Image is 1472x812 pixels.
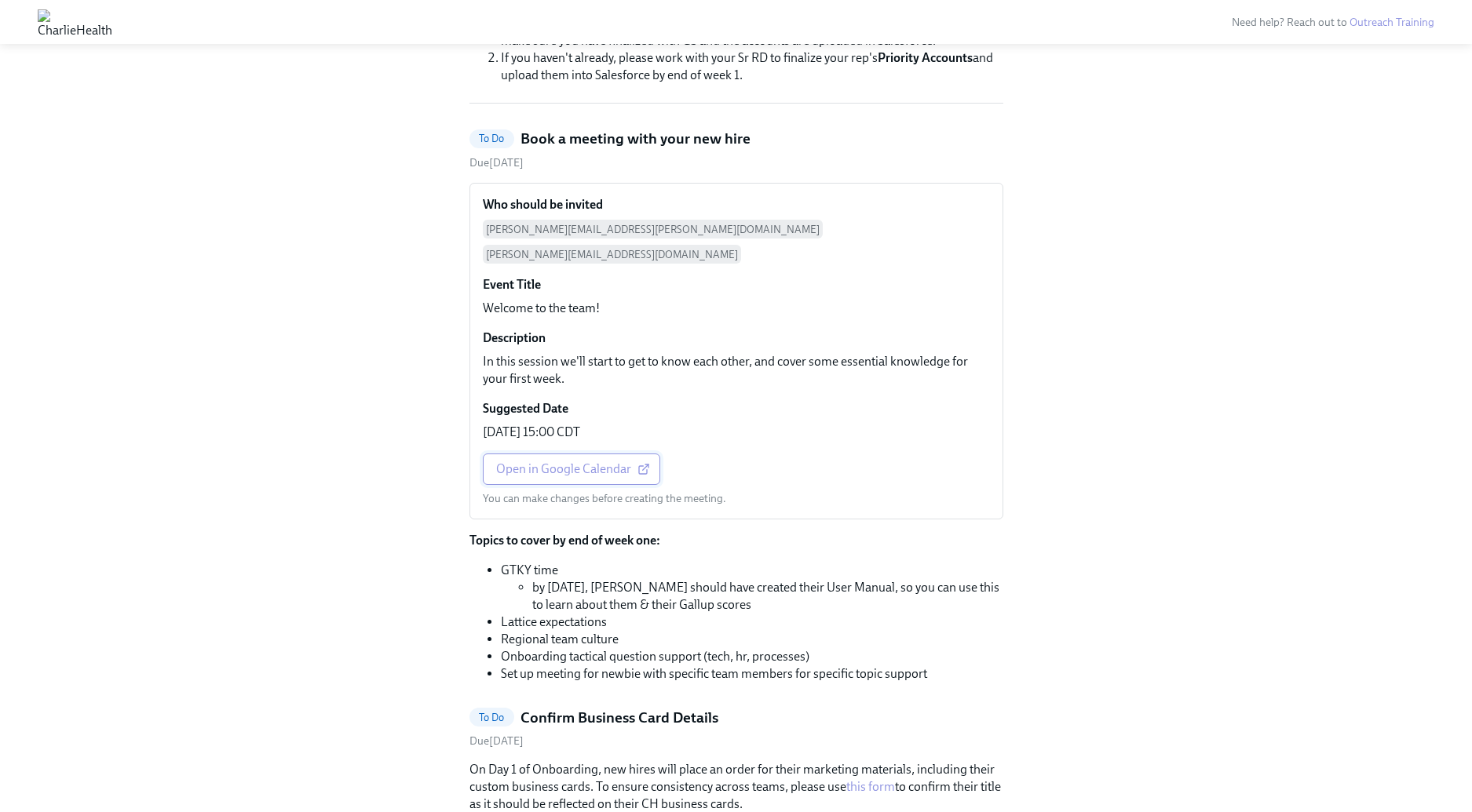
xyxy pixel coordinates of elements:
[520,129,751,149] h5: Book a meeting with your new hire
[1350,16,1434,29] a: Outreach Training
[532,579,1003,614] li: by [DATE], [PERSON_NAME] should have created their User Manual, so you can use this to learn abou...
[846,779,895,794] a: this form
[483,245,741,264] span: [PERSON_NAME][EMAIL_ADDRESS][DOMAIN_NAME]
[483,353,990,388] p: In this session we'll start to get to know each other, and cover some essential knowledge for you...
[483,400,568,417] h6: Suggested Date
[520,708,718,728] h5: Confirm Business Card Details
[878,50,973,65] strong: Priority Accounts
[483,491,726,506] p: You can make changes before creating the meeting.
[469,133,514,144] span: To Do
[496,461,647,477] span: Open in Google Calendar
[469,712,514,723] span: To Do
[483,424,580,441] p: [DATE] 15:00 CDT
[469,156,524,169] span: Saturday, August 16th 2025, 10:00 am
[483,220,823,239] span: [PERSON_NAME][EMAIL_ADDRESS][PERSON_NAME][DOMAIN_NAME]
[501,614,1003,631] li: Lattice expectations
[501,648,1003,665] li: Onboarding tactical question support (tech, hr, processes)
[501,631,1003,648] li: Regional team culture
[501,49,1003,84] li: If you haven't already, please work with your Sr RD to finalize your rep's and upload them into S...
[1232,16,1434,29] span: Need help? Reach out to
[38,9,112,35] img: CharlieHealth
[483,196,603,213] h6: Who should be invited
[483,330,546,347] h6: Description
[483,300,600,317] p: Welcome to the team!
[501,562,1003,614] li: GTKY time
[483,276,541,293] h6: Event Title
[469,734,524,748] span: Friday, August 15th 2025, 10:00 am
[469,533,660,548] strong: Topics to cover by end of week one:
[483,453,660,485] a: Open in Google Calendar
[469,129,1003,170] a: To DoBook a meeting with your new hireDue[DATE]
[501,665,1003,683] li: Set up meeting for newbie with specific team members for specific topic support
[469,708,1003,749] a: To DoConfirm Business Card DetailsDue[DATE]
